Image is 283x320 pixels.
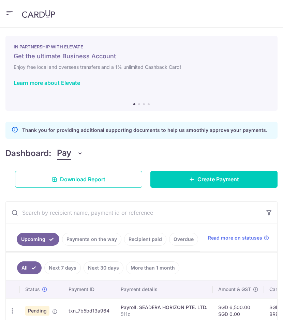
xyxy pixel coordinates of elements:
a: Next 30 days [84,261,123,274]
a: Recipient paid [124,233,166,246]
a: Read more on statuses [208,234,269,241]
th: Payment ID [63,280,115,298]
div: Payroll. SEADERA HORIZON PTE. LTD. [121,304,207,311]
th: Payment details [115,280,213,298]
span: Read more on statuses [208,234,262,241]
p: IN PARTNERSHIP WITH ELEVATE [14,44,269,49]
h5: Get the ultimate Business Account [14,52,269,60]
img: CardUp [22,10,55,18]
span: Download Report [60,175,105,183]
span: Status [25,286,40,293]
a: More than 1 month [126,261,179,274]
span: Create Payment [197,175,239,183]
a: Learn more about Elevate [14,79,80,86]
h4: Dashboard: [5,147,51,159]
p: Thank you for providing additional supporting documents to help us smoothly approve your payments. [22,126,267,134]
button: Pay [57,147,83,160]
a: Next 7 days [44,261,81,274]
span: Pending [25,306,49,316]
span: Amount & GST [218,286,251,293]
a: Payments on the way [62,233,121,246]
span: Pay [57,147,71,160]
a: Overdue [169,233,198,246]
h6: Enjoy free local and overseas transfers and a 1% unlimited Cashback Card! [14,63,269,71]
iframe: Opens a widget where you can find more information [239,300,276,317]
a: Create Payment [150,171,278,188]
a: Download Report [15,171,142,188]
p: 511z [121,311,207,318]
a: All [17,261,42,274]
a: Upcoming [17,233,59,246]
input: Search by recipient name, payment id or reference [6,202,261,224]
